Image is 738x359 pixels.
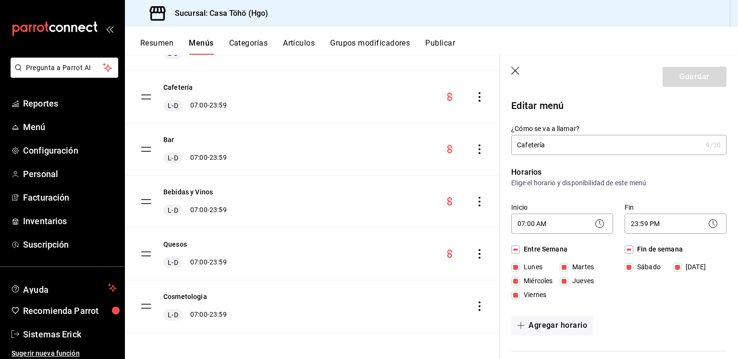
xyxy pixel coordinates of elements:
h3: Sucursal: Casa Töhö (Hgo) [167,8,268,19]
button: Bebidas y Vinos [163,187,213,197]
span: L-D [166,310,180,320]
button: Cosmetologia [163,292,207,301]
label: ¿Cómo se va a llamar? [511,125,726,132]
p: Editar menú [511,98,726,113]
button: actions [475,301,484,311]
button: Categorías [229,38,268,55]
button: actions [475,197,484,206]
span: Recomienda Parrot [23,304,117,317]
span: Sábado [633,262,661,272]
button: Quesos [163,239,187,249]
p: Elige el horario y disponibilidad de este menú [511,178,726,188]
div: 07:00 AM [511,214,613,234]
button: actions [475,144,484,154]
span: Miércoles [520,276,553,286]
button: actions [475,249,484,259]
label: Fin [625,204,726,211]
span: Sistemas Erick [23,328,117,341]
p: Horarios [511,167,726,178]
div: 23:59 PM [625,214,726,234]
div: navigation tabs [140,38,738,55]
span: Reportes [23,97,117,110]
div: 07:00 - 23:59 [163,152,227,164]
button: Bar [163,135,174,144]
button: drag [140,144,152,155]
span: Sugerir nueva función [12,348,117,359]
button: Cafetería [163,83,193,92]
button: open_drawer_menu [106,25,113,33]
span: Fin de semana [633,244,683,254]
table: menu-maker-table [125,19,500,333]
button: Menús [189,38,213,55]
span: Viernes [520,290,546,300]
button: drag [140,300,152,312]
span: Suscripción [23,238,117,251]
label: Inicio [511,204,613,211]
div: 07:00 - 23:59 [163,257,227,268]
button: Artículos [283,38,315,55]
div: 07:00 - 23:59 [163,309,227,321]
span: Entre Semana [520,244,567,254]
button: drag [140,91,152,103]
a: Pregunta a Parrot AI [7,70,118,80]
span: Inventarios [23,215,117,227]
span: Configuración [23,144,117,157]
span: Pregunta a Parrot AI [26,63,103,73]
span: Martes [568,262,594,272]
span: Jueves [568,276,594,286]
span: [DATE] [682,262,706,272]
span: L-D [166,101,180,110]
span: Menú [23,120,117,133]
span: Personal [23,168,117,180]
div: 07:00 - 23:59 [163,100,227,111]
div: 07:00 - 23:59 [163,204,227,216]
button: Pregunta a Parrot AI [11,58,118,78]
button: Publicar [425,38,455,55]
span: Ayuda [23,282,104,294]
div: 9 /30 [706,140,721,150]
span: Lunes [520,262,542,272]
span: Facturación [23,191,117,204]
span: L-D [166,205,180,215]
button: Resumen [140,38,173,55]
span: L-D [166,153,180,163]
button: Grupos modificadores [330,38,410,55]
button: drag [140,196,152,207]
span: L-D [166,258,180,267]
button: drag [140,248,152,260]
button: actions [475,92,484,102]
button: Agregar horario [511,315,593,335]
